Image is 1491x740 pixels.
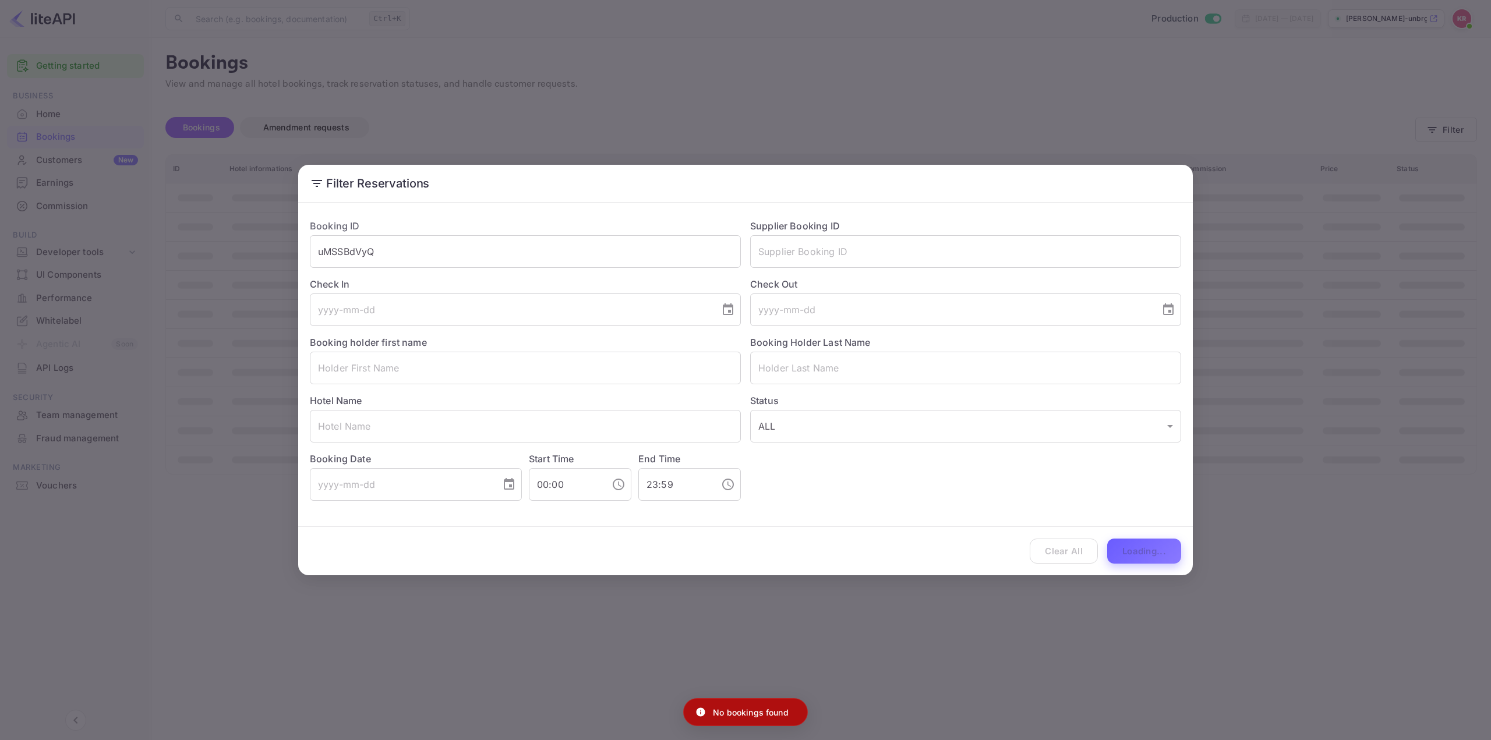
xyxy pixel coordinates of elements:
label: Start Time [529,453,574,465]
label: End Time [638,453,680,465]
input: Supplier Booking ID [750,235,1181,268]
label: Booking ID [310,220,360,232]
label: Check In [310,277,741,291]
input: yyyy-mm-dd [310,293,712,326]
input: hh:mm [638,468,712,501]
label: Status [750,394,1181,408]
label: Supplier Booking ID [750,220,840,232]
p: No bookings found [713,706,789,718]
input: yyyy-mm-dd [310,468,493,501]
label: Booking holder first name [310,337,427,348]
input: Holder Last Name [750,352,1181,384]
button: Choose date [716,298,740,321]
button: Choose time, selected time is 11:59 PM [716,473,740,496]
input: Hotel Name [310,410,741,442]
button: Choose time, selected time is 12:00 AM [607,473,630,496]
h2: Filter Reservations [298,165,1193,202]
input: Holder First Name [310,352,741,384]
button: Choose date [497,473,521,496]
input: hh:mm [529,468,602,501]
label: Hotel Name [310,395,362,406]
input: yyyy-mm-dd [750,293,1152,326]
label: Booking Date [310,452,522,466]
label: Check Out [750,277,1181,291]
div: ALL [750,410,1181,442]
input: Booking ID [310,235,741,268]
label: Booking Holder Last Name [750,337,871,348]
button: Choose date [1157,298,1180,321]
